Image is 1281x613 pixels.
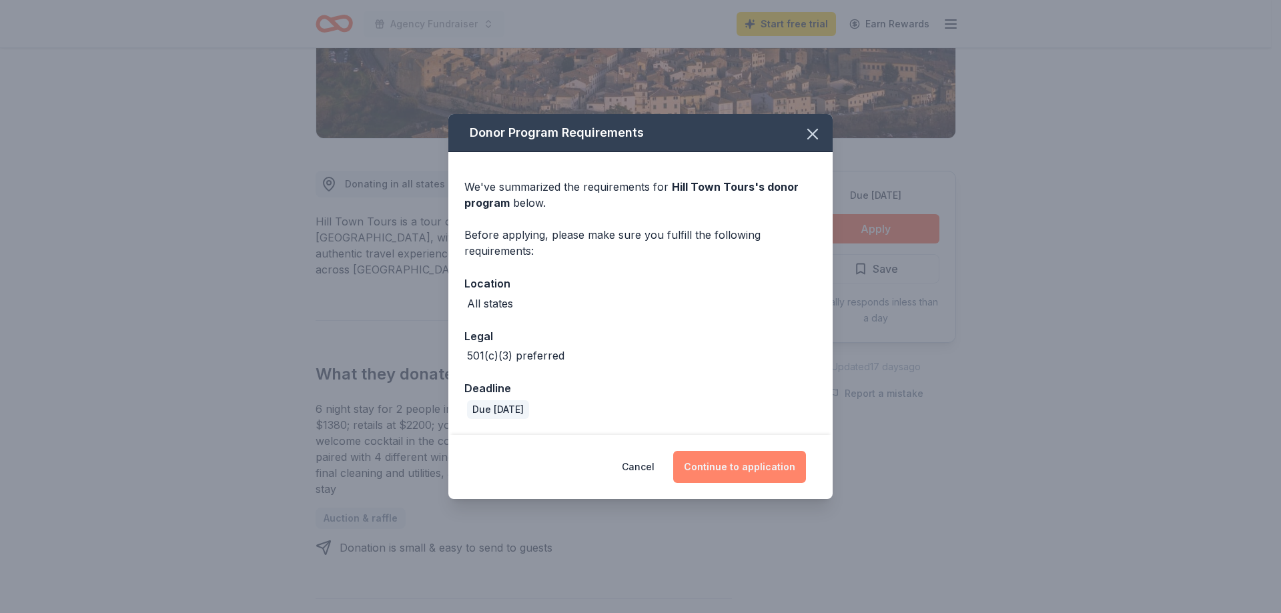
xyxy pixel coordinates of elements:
[464,179,817,211] div: We've summarized the requirements for below.
[467,400,529,419] div: Due [DATE]
[464,380,817,397] div: Deadline
[467,348,564,364] div: 501(c)(3) preferred
[622,451,655,483] button: Cancel
[448,114,833,152] div: Donor Program Requirements
[464,328,817,345] div: Legal
[673,451,806,483] button: Continue to application
[464,227,817,259] div: Before applying, please make sure you fulfill the following requirements:
[464,275,817,292] div: Location
[467,295,513,312] div: All states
